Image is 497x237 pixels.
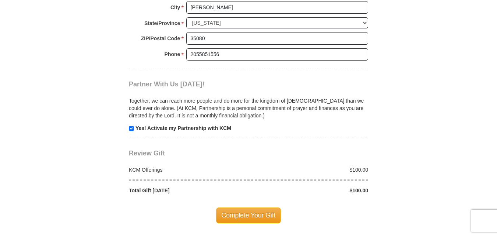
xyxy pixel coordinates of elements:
div: KCM Offerings [125,166,249,174]
strong: State/Province [144,18,180,28]
strong: City [170,2,180,13]
span: Complete Your Gift [216,207,281,223]
div: Total Gift [DATE] [125,187,249,194]
span: Review Gift [129,150,165,157]
strong: Phone [165,49,180,59]
strong: Yes! Activate my Partnership with KCM [135,125,231,131]
div: $100.00 [248,187,372,194]
div: $100.00 [248,166,372,174]
p: Together, we can reach more people and do more for the kingdom of [DEMOGRAPHIC_DATA] than we coul... [129,97,368,119]
span: Partner With Us [DATE]! [129,80,205,88]
strong: ZIP/Postal Code [141,33,180,44]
